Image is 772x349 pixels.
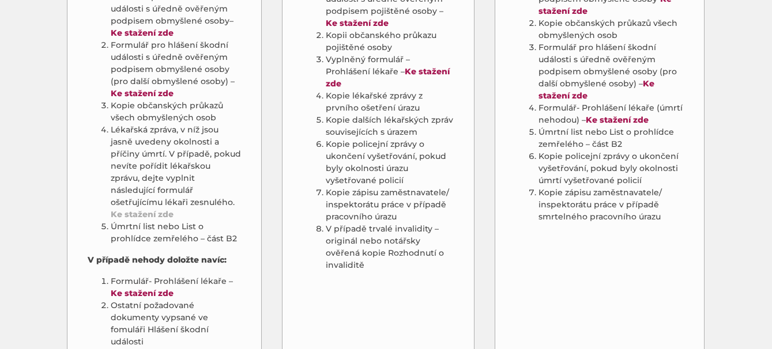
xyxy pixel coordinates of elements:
[326,66,450,89] a: Ke stažení zde
[326,114,454,138] li: Kopie dalších lékařských zpráv souvisejících s úrazem
[538,126,684,150] li: Úmrtní list nebo List o prohlídce zemřelého – část B2
[111,88,174,98] a: Ke stažení zde
[538,41,684,102] li: Formulář pro hlášení škodní události s úředně ověřeným podpisem obmyšlené osoby (pro další obmyšl...
[586,115,649,125] a: Ke stažení zde
[111,39,242,100] li: Formulář pro hlášení škodní události s úředně ověřeným podpisem obmyšlené osoby (pro další obmyšl...
[326,18,389,28] a: Ke stažení zde
[88,255,227,265] strong: V případě nehody doložte navíc:
[111,299,242,348] li: Ostatní požadované dokumenty vypsané ve fomuláři Hlášení škodní události
[538,102,684,126] li: Formulář- Prohlášení lékaře (úmrtí nehodou) –
[326,223,454,271] li: V případě trvalé invalidity – originál nebo notářsky ověřená kopie Rozhodnutí o invaliditě
[111,209,174,219] a: Ke stažení zde
[111,275,242,299] li: Formulář- Prohlášení lékaře –
[111,221,242,245] li: Úmrtní list nebo List o prohlídce zemřelého – část B2
[111,100,242,124] li: Kopie občanských průkazů všech obmyšlených osob
[538,78,654,101] a: Ke stažení zde
[326,54,454,90] li: Vyplněný formulář – Prohlášení lékaře –
[326,90,454,114] li: Kopie lékařské zprávy z prvního ošetření úrazu
[326,138,454,187] li: Kopie policejní zprávy o ukončení vyšetřování, pokud byly okolnosti úrazu vyšetřované policií
[111,288,174,298] a: Ke stažení zde
[538,17,684,41] li: Kopie občanských průkazů všech obmyšlených osob
[538,187,684,223] li: Kopie zápisu zaměstnavatele/ inspektorátu práce v případě smrtelného pracovního úrazu
[326,29,454,54] li: Kopii občanského průkazu pojištěné osoby
[326,187,454,223] li: Kopie zápisu zaměstnavatele/ inspektorátu práce v případě pracovního úrazu
[111,124,242,221] li: Lékařská zpráva, v níž jsou jasně uvedeny okolnosti a příčiny úmrtí. V případě, pokud nevíte poří...
[538,150,684,187] li: Kopie policejní zprávy o ukončení vyšetřování, pokud byly okolnosti úmrtí vyšetřované policií
[111,28,174,38] a: Ke stažení zde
